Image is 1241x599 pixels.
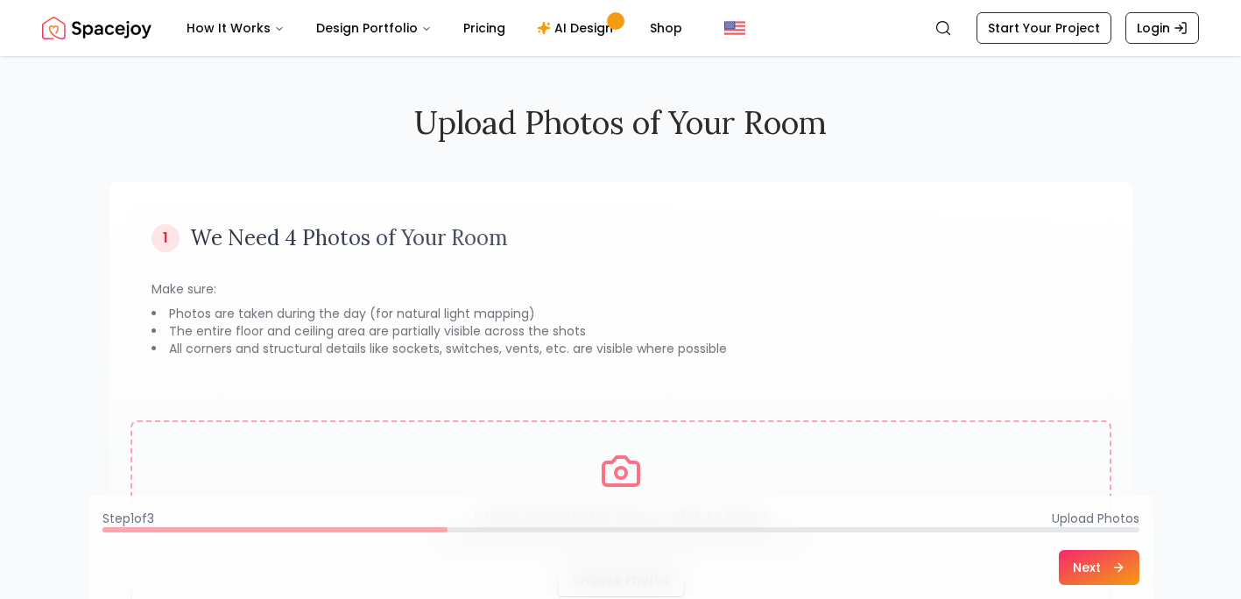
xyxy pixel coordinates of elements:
[173,11,696,46] nav: Main
[190,224,508,252] h3: We Need 4 Photos of Your Room
[42,11,152,46] img: Spacejoy Logo
[1059,550,1139,585] button: Next
[636,11,696,46] a: Shop
[523,11,632,46] a: AI Design
[302,11,446,46] button: Design Portfolio
[173,11,299,46] button: How It Works
[1125,12,1199,44] a: Login
[102,510,154,527] span: Step 1 of 3
[109,105,1132,140] h2: Upload Photos of Your Room
[977,12,1111,44] a: Start Your Project
[152,322,1090,340] li: The entire floor and ceiling area are partially visible across the shots
[1052,510,1139,527] span: Upload Photos
[152,305,1090,322] li: Photos are taken during the day (for natural light mapping)
[724,18,745,39] img: United States
[42,11,152,46] a: Spacejoy
[152,340,1090,357] li: All corners and structural details like sockets, switches, vents, etc. are visible where possible
[449,11,519,46] a: Pricing
[152,280,1090,298] p: Make sure:
[152,224,180,252] div: 1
